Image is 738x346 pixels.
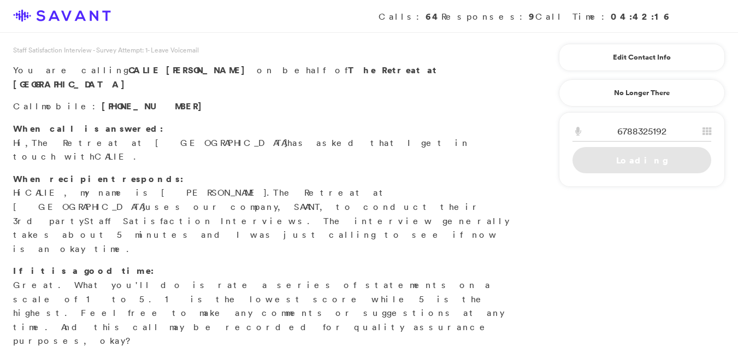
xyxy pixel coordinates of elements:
[166,64,251,76] span: [PERSON_NAME]
[13,265,154,277] strong: If it is a good time:
[42,101,92,112] span: mobile
[95,151,133,162] span: CALIE
[13,187,388,212] span: The Retreat at [GEOGRAPHIC_DATA]
[572,147,711,173] a: Loading
[611,10,670,22] strong: 04:42:16
[13,45,199,55] span: Staff Satisfaction Interview - Survey Attempt: 1 - Leave Voicemail
[102,100,208,112] span: [PHONE_NUMBER]
[13,99,517,114] p: Call :
[84,215,298,226] span: Staff Satisfaction Interview
[13,172,517,256] p: Hi , my name is [PERSON_NAME]. uses our company, SAVANT, to conduct their 3rd party s. The interv...
[13,122,163,134] strong: When call is answered:
[13,64,438,90] strong: The Retreat at [GEOGRAPHIC_DATA]
[25,187,64,198] span: CALIE
[559,79,725,107] a: No Longer There
[13,122,517,164] p: Hi, has asked that I get in touch with .
[32,137,287,148] span: The Retreat at [GEOGRAPHIC_DATA]
[13,63,517,91] p: You are calling on behalf of
[128,64,160,76] span: CALIE
[426,10,441,22] strong: 64
[529,10,535,22] strong: 9
[13,173,184,185] strong: When recipient responds:
[572,49,711,66] a: Edit Contact Info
